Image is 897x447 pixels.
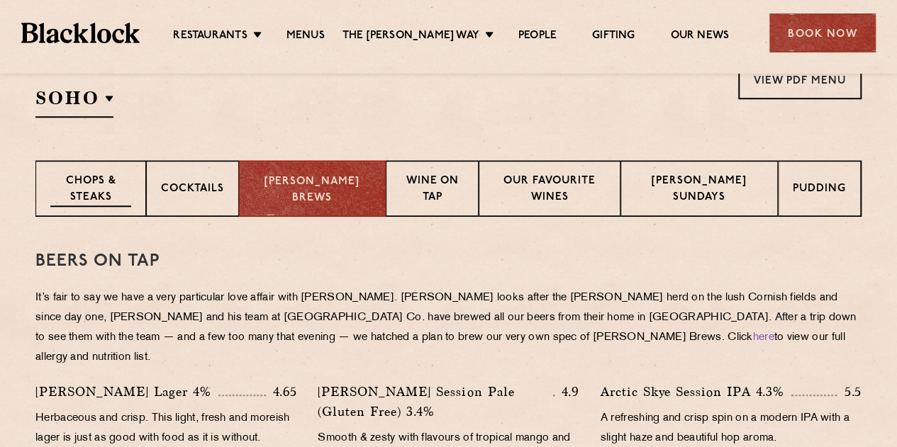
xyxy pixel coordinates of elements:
[35,252,862,271] h3: Beers on tap
[793,181,846,199] p: Pudding
[670,29,729,45] a: Our News
[161,181,224,199] p: Cocktails
[35,288,862,368] p: It’s fair to say we have a very particular love affair with [PERSON_NAME]. [PERSON_NAME] looks af...
[35,382,218,402] p: [PERSON_NAME] Lager 4%
[35,86,113,118] h2: SOHO
[555,383,579,401] p: 4.9
[601,382,791,402] p: Arctic Skye Session IPA 4.3%
[738,60,862,99] a: View PDF Menu
[254,174,371,206] p: [PERSON_NAME] Brews
[635,174,763,207] p: [PERSON_NAME] Sundays
[50,174,131,207] p: Chops & Steaks
[286,29,325,45] a: Menus
[401,174,464,207] p: Wine on Tap
[318,382,553,421] p: [PERSON_NAME] Session Pale (Gluten Free) 3.4%
[173,29,247,45] a: Restaurants
[342,29,479,45] a: The [PERSON_NAME] Way
[21,23,140,43] img: BL_Textured_Logo-footer-cropped.svg
[494,174,606,207] p: Our favourite wines
[266,383,296,401] p: 4.65
[837,383,862,401] p: 5.5
[753,332,774,343] a: here
[592,29,635,45] a: Gifting
[769,13,876,52] div: Book Now
[518,29,557,45] a: People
